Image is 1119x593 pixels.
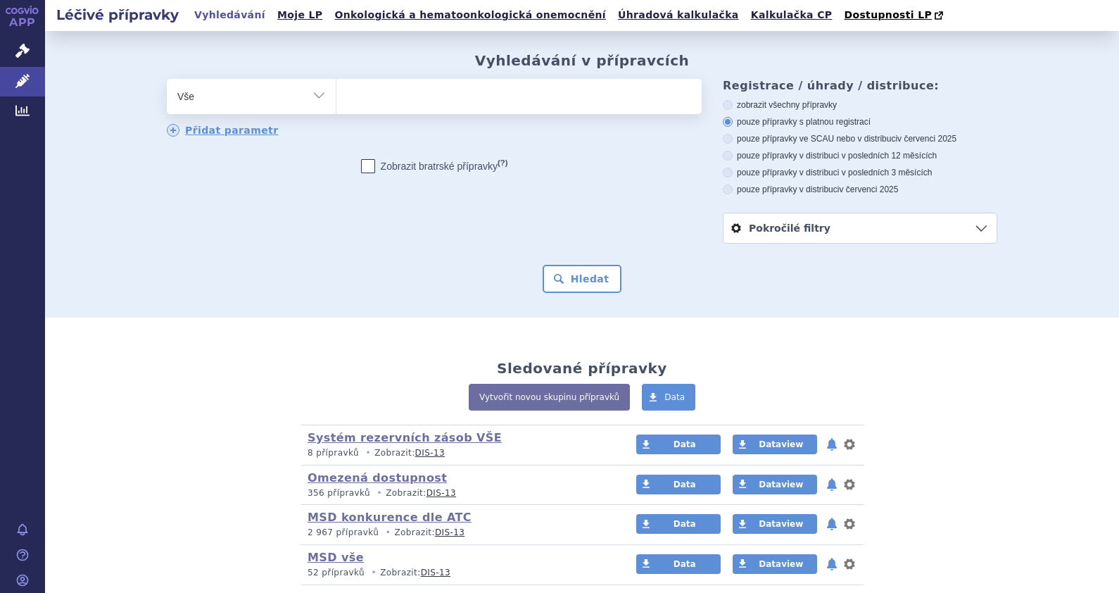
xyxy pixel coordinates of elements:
a: Kalkulačka CP [747,6,837,25]
button: nastavení [842,476,856,493]
button: notifikace [825,436,839,453]
button: notifikace [825,516,839,532]
a: Dataview [733,475,817,494]
h3: Registrace / úhrady / distribuce: [723,79,997,92]
a: Pokročilé filtry [723,213,997,243]
a: Systém rezervních zásob VŠE [308,431,502,444]
label: pouze přípravky ve SCAU nebo v distribuci [723,133,997,144]
span: Data [674,559,696,569]
a: MSD konkurence dle ATC [308,511,472,524]
span: v červenci 2025 [897,134,956,144]
h2: Sledované přípravky [497,360,667,377]
a: Přidat parametr [167,124,279,137]
p: Zobrazit: [308,447,609,459]
a: Data [636,475,721,494]
a: Dataview [733,514,817,534]
button: nastavení [842,556,856,573]
h2: Léčivé přípravky [45,5,190,25]
label: pouze přípravky v distribuci [723,184,997,195]
button: Hledat [543,265,622,293]
a: DIS-13 [415,448,445,458]
span: Dataview [759,519,803,529]
label: zobrazit všechny přípravky [723,99,997,111]
i: • [381,527,394,539]
button: notifikace [825,476,839,493]
a: Moje LP [273,6,327,25]
label: pouze přípravky v distribuci v posledních 3 měsících [723,167,997,178]
a: Vyhledávání [190,6,270,25]
p: Zobrazit: [308,527,609,539]
span: 2 967 přípravků [308,528,379,537]
button: nastavení [842,516,856,532]
span: Dostupnosti LP [844,9,932,20]
span: 8 přípravků [308,448,359,458]
a: Omezená dostupnost [308,471,447,485]
label: pouze přípravky v distribuci v posledních 12 měsících [723,150,997,161]
a: Data [642,384,695,411]
span: Data [664,392,685,402]
span: Dataview [759,439,803,449]
span: Dataview [759,480,803,489]
i: • [373,487,386,499]
span: Dataview [759,559,803,569]
h2: Vyhledávání v přípravcích [475,52,690,69]
i: • [367,567,380,579]
abbr: (?) [498,158,507,168]
span: v červenci 2025 [839,185,898,194]
label: Zobrazit bratrské přípravky [361,159,508,173]
label: pouze přípravky s platnou registrací [723,116,997,127]
button: nastavení [842,436,856,453]
span: Data [674,519,696,529]
a: Dataview [733,435,817,454]
a: DIS-13 [421,568,450,578]
a: MSD vše [308,551,364,564]
span: 52 přípravků [308,568,365,578]
a: DIS-13 [435,528,464,537]
button: notifikace [825,556,839,573]
p: Zobrazit: [308,487,609,499]
a: Data [636,554,721,574]
a: Úhradová kalkulačka [614,6,743,25]
a: Onkologická a hematoonkologická onemocnění [330,6,610,25]
p: Zobrazit: [308,567,609,579]
i: • [362,447,374,459]
a: Vytvořit novou skupinu přípravků [469,384,630,411]
span: Data [674,480,696,489]
a: DIS-13 [426,488,456,498]
a: Dataview [733,554,817,574]
span: 356 přípravků [308,488,370,498]
a: Data [636,435,721,454]
a: Data [636,514,721,534]
a: Dostupnosti LP [840,6,950,25]
span: Data [674,439,696,449]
